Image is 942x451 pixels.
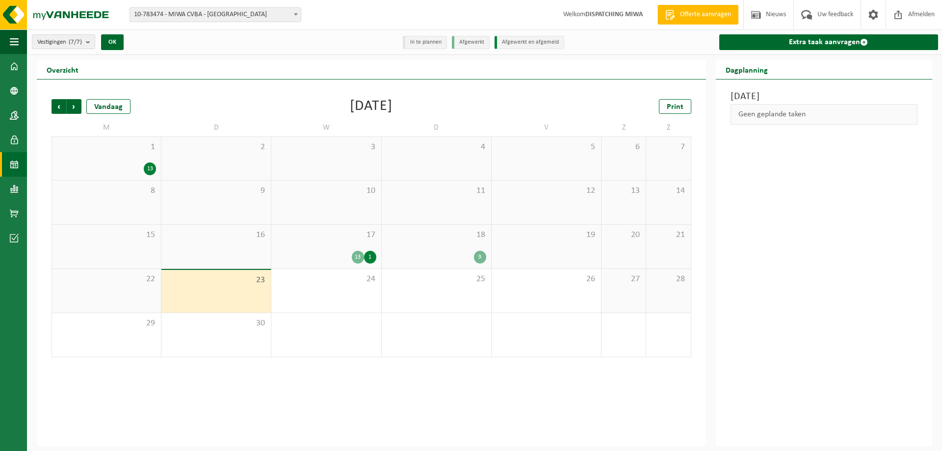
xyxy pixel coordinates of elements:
[382,119,492,136] td: D
[276,142,376,153] span: 3
[731,89,917,104] h3: [DATE]
[387,186,486,196] span: 11
[646,119,691,136] td: Z
[606,142,641,153] span: 6
[57,186,156,196] span: 8
[497,274,596,285] span: 26
[497,142,596,153] span: 5
[101,34,124,50] button: OK
[166,142,266,153] span: 2
[271,119,381,136] td: W
[350,99,392,114] div: [DATE]
[57,274,156,285] span: 22
[492,119,602,136] td: V
[651,230,685,240] span: 21
[166,275,266,286] span: 23
[657,5,738,25] a: Offerte aanvragen
[276,274,376,285] span: 24
[130,8,301,22] span: 10-783474 - MIWA CVBA - SINT-NIKLAAS
[144,162,156,175] div: 13
[52,99,66,114] span: Vorige
[52,119,161,136] td: M
[276,186,376,196] span: 10
[352,251,364,264] div: 13
[651,274,685,285] span: 28
[57,318,156,329] span: 29
[166,230,266,240] span: 16
[497,186,596,196] span: 12
[678,10,733,20] span: Offerte aanvragen
[606,186,641,196] span: 13
[387,142,486,153] span: 4
[731,104,917,125] div: Geen geplande taken
[161,119,271,136] td: D
[716,60,778,79] h2: Dagplanning
[130,7,301,22] span: 10-783474 - MIWA CVBA - SINT-NIKLAAS
[585,11,643,18] strong: DISPATCHING MIWA
[606,274,641,285] span: 27
[452,36,490,49] li: Afgewerkt
[67,99,81,114] span: Volgende
[403,36,447,49] li: In te plannen
[495,36,564,49] li: Afgewerkt en afgemeld
[651,186,685,196] span: 14
[651,142,685,153] span: 7
[57,230,156,240] span: 15
[57,142,156,153] span: 1
[364,251,376,264] div: 1
[387,274,486,285] span: 25
[659,99,691,114] a: Print
[166,186,266,196] span: 9
[37,35,82,50] span: Vestigingen
[606,230,641,240] span: 20
[667,103,683,111] span: Print
[602,119,646,136] td: Z
[69,39,82,45] count: (7/7)
[32,34,95,49] button: Vestigingen(7/7)
[497,230,596,240] span: 19
[474,251,486,264] div: 9
[37,60,88,79] h2: Overzicht
[276,230,376,240] span: 17
[166,318,266,329] span: 30
[387,230,486,240] span: 18
[86,99,131,114] div: Vandaag
[719,34,938,50] a: Extra taak aanvragen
